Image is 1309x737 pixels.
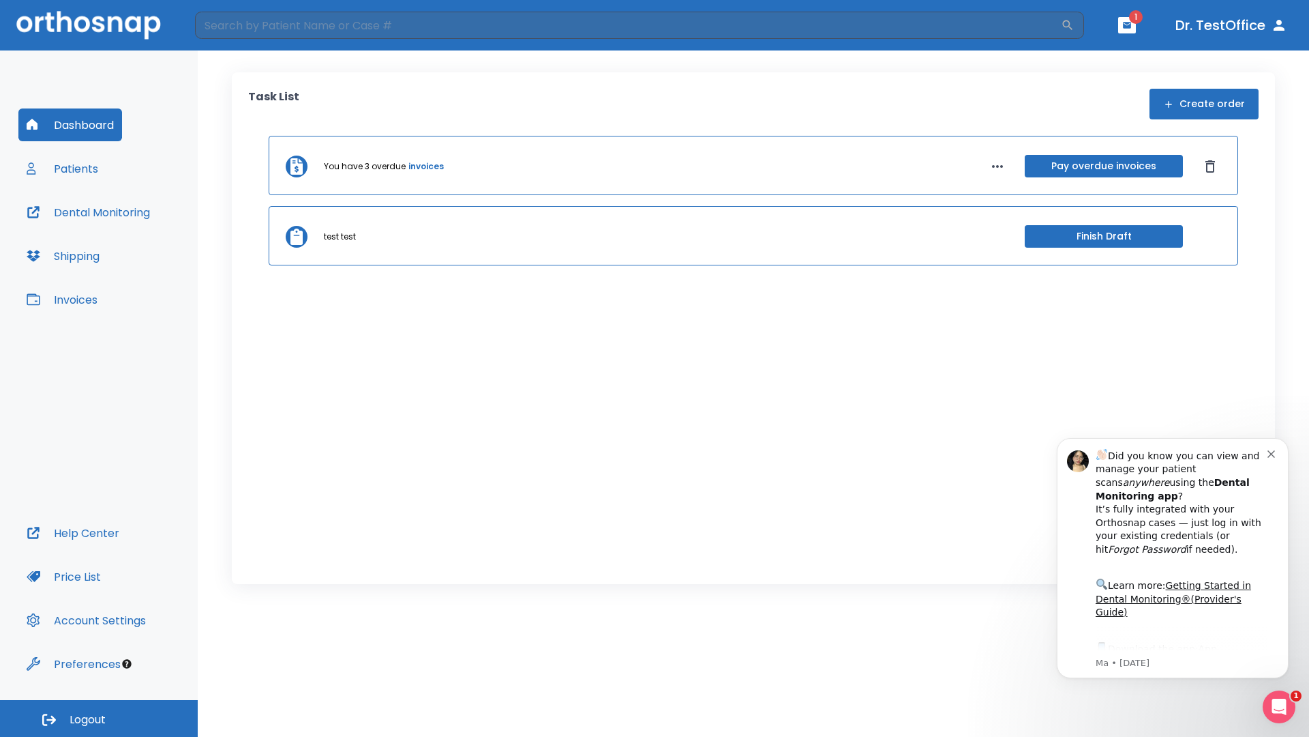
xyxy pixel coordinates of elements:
[1025,155,1183,177] button: Pay overdue invoices
[18,283,106,316] button: Invoices
[1263,691,1295,723] iframe: Intercom live chat
[1129,10,1143,24] span: 1
[18,240,108,272] button: Shipping
[1025,225,1183,248] button: Finish Draft
[324,231,356,243] p: test test
[1170,13,1293,38] button: Dr. TestOffice
[18,604,154,637] button: Account Settings
[248,89,299,119] p: Task List
[18,109,122,141] button: Dashboard
[18,648,129,680] button: Preferences
[121,658,133,670] div: Tooltip anchor
[18,560,109,593] button: Price List
[1149,89,1259,119] button: Create order
[1291,691,1302,702] span: 1
[16,11,161,39] img: Orthosnap
[195,12,1061,39] input: Search by Patient Name or Case #
[70,712,106,727] span: Logout
[1036,421,1309,730] iframe: Intercom notifications message
[324,160,406,173] p: You have 3 overdue
[18,196,158,229] button: Dental Monitoring
[1199,156,1221,177] button: Dismiss
[408,160,444,173] a: invoices
[18,517,127,549] button: Help Center
[18,152,106,185] button: Patients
